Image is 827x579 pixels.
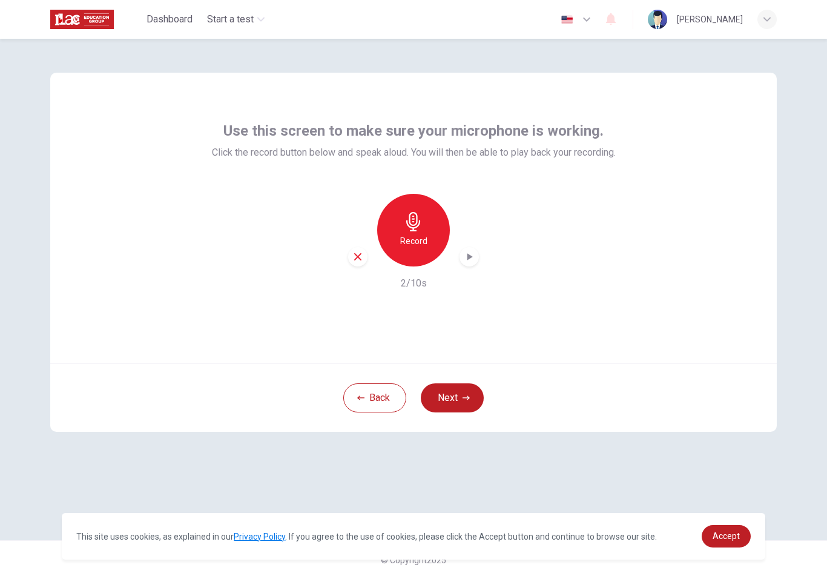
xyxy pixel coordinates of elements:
[713,531,740,541] span: Accept
[223,121,604,141] span: Use this screen to make sure your microphone is working.
[401,276,427,291] h6: 2/10s
[234,532,285,541] a: Privacy Policy
[142,8,197,30] button: Dashboard
[76,532,657,541] span: This site uses cookies, as explained in our . If you agree to the use of cookies, please click th...
[400,234,427,248] h6: Record
[677,12,743,27] div: [PERSON_NAME]
[702,525,751,548] a: dismiss cookie message
[559,15,575,24] img: en
[50,7,142,31] a: ILAC logo
[421,383,484,412] button: Next
[648,10,667,29] img: Profile picture
[207,12,254,27] span: Start a test
[343,383,406,412] button: Back
[212,145,616,160] span: Click the record button below and speak aloud. You will then be able to play back your recording.
[202,8,269,30] button: Start a test
[381,555,446,565] span: © Copyright 2025
[377,194,450,266] button: Record
[62,513,765,560] div: cookieconsent
[50,7,114,31] img: ILAC logo
[147,12,193,27] span: Dashboard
